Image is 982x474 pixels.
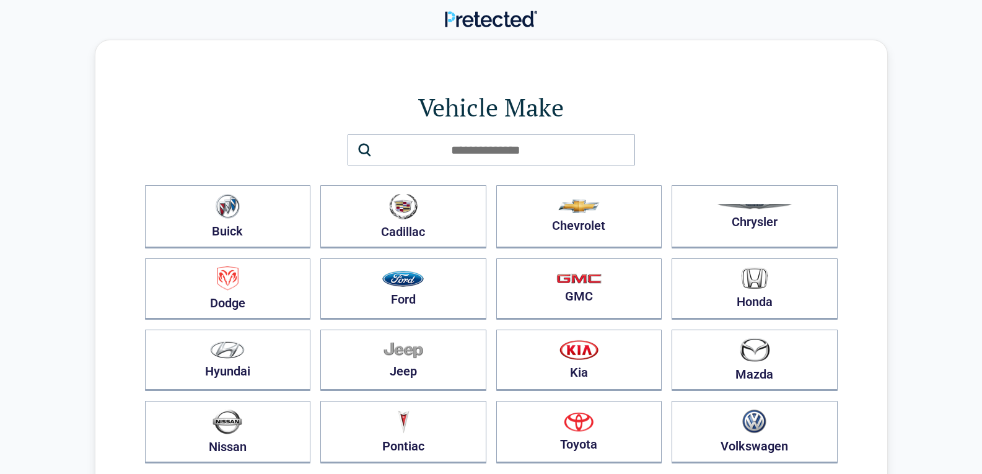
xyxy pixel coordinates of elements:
button: Nissan [145,401,311,463]
button: Chevrolet [496,185,662,248]
button: Honda [672,258,838,320]
button: Chrysler [672,185,838,248]
button: Cadillac [320,185,486,248]
button: Jeep [320,330,486,391]
button: Mazda [672,330,838,391]
button: GMC [496,258,662,320]
button: Toyota [496,401,662,463]
h1: Vehicle Make [145,90,838,125]
button: Buick [145,185,311,248]
button: Volkswagen [672,401,838,463]
button: Ford [320,258,486,320]
button: Dodge [145,258,311,320]
button: Pontiac [320,401,486,463]
button: Hyundai [145,330,311,391]
button: Kia [496,330,662,391]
